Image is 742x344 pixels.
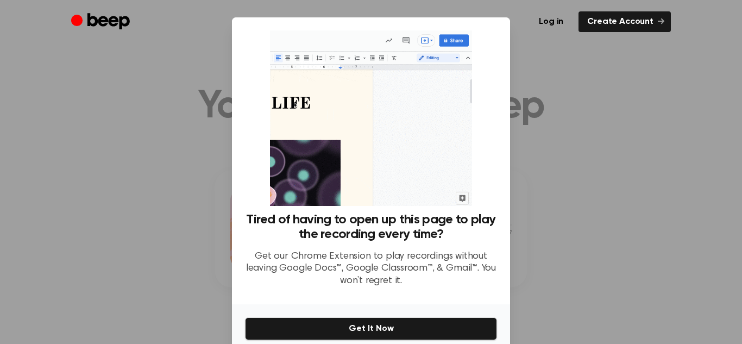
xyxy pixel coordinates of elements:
[245,251,497,287] p: Get our Chrome Extension to play recordings without leaving Google Docs™, Google Classroom™, & Gm...
[530,11,572,32] a: Log in
[578,11,671,32] a: Create Account
[270,30,471,206] img: Beep extension in action
[245,317,497,340] button: Get It Now
[245,212,497,242] h3: Tired of having to open up this page to play the recording every time?
[71,11,133,33] a: Beep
